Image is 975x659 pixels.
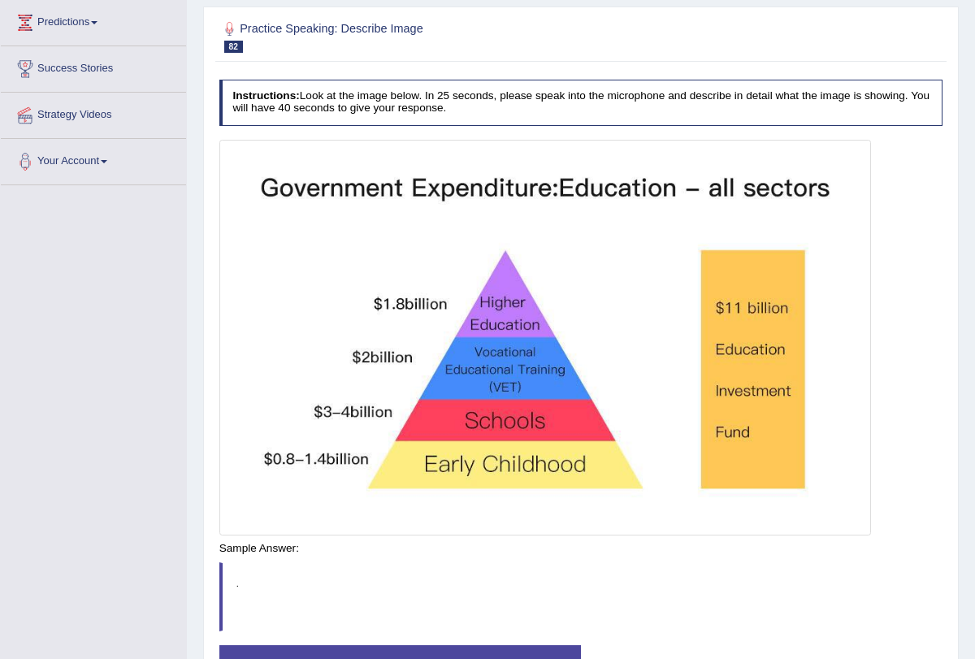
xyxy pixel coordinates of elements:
a: Strategy Videos [1,93,186,133]
span: 82 [224,41,243,53]
a: Success Stories [1,46,186,87]
b: Instructions: [232,89,299,102]
h4: Look at the image below. In 25 seconds, please speak into the microphone and describe in detail w... [219,80,943,126]
h4: Sample Answer: [219,543,943,555]
h2: Practice Speaking: Describe Image [219,19,668,53]
a: Your Account [1,139,186,180]
blockquote: . [219,562,943,631]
